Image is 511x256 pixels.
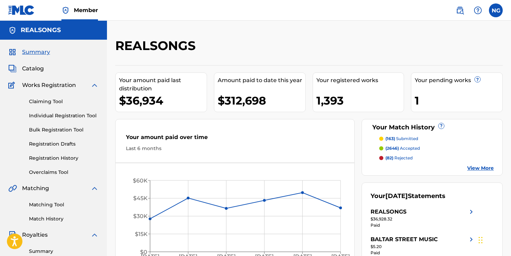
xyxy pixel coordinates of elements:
[29,126,99,134] a: Bulk Registration Tool
[379,155,494,161] a: (82) rejected
[385,155,413,161] p: rejected
[439,123,444,129] span: ?
[371,235,438,244] div: BALTAR STREET MUSIC
[471,3,485,17] div: Help
[29,169,99,176] a: Overclaims Tool
[126,145,344,152] div: Last 6 months
[133,177,148,184] tspan: $60K
[371,250,475,256] div: Paid
[90,184,99,193] img: expand
[467,165,494,172] a: View More
[479,230,483,250] div: Drag
[385,192,408,200] span: [DATE]
[133,195,148,201] tspan: $45K
[22,65,44,73] span: Catalog
[379,136,494,142] a: (163) submitted
[379,145,494,151] a: (2646) accepted
[8,65,44,73] a: CatalogCatalog
[8,65,17,73] img: Catalog
[61,6,70,14] img: Top Rightsholder
[371,208,475,228] a: REALSONGSright chevron icon$36,928.32Paid
[29,140,99,148] a: Registration Drafts
[385,145,420,151] p: accepted
[492,159,511,216] iframe: Resource Center
[218,93,305,108] div: $312,698
[8,184,17,193] img: Matching
[371,222,475,228] div: Paid
[135,231,148,237] tspan: $15K
[115,38,199,53] h2: REALSONGS
[29,248,99,255] a: Summary
[371,123,494,132] div: Your Match History
[316,76,404,85] div: Your registered works
[21,26,61,34] h5: REALSONGS
[371,244,475,250] div: $5.20
[453,3,467,17] a: Public Search
[385,136,418,142] p: submitted
[8,26,17,35] img: Accounts
[29,215,99,223] a: Match History
[29,98,99,105] a: Claiming Tool
[467,235,475,244] img: right chevron icon
[74,6,98,14] span: Member
[476,223,511,256] iframe: Chat Widget
[126,133,344,145] div: Your amount paid over time
[8,48,50,56] a: SummarySummary
[475,77,480,82] span: ?
[119,76,207,93] div: Your amount paid last distribution
[385,136,395,141] span: (163)
[90,81,99,89] img: expand
[371,191,445,201] div: Your Statements
[8,5,35,15] img: MLC Logo
[489,3,503,17] div: User Menu
[456,6,464,14] img: search
[467,208,475,216] img: right chevron icon
[22,48,50,56] span: Summary
[316,93,404,108] div: 1,393
[140,249,147,255] tspan: $0
[22,81,76,89] span: Works Registration
[8,81,17,89] img: Works Registration
[29,112,99,119] a: Individual Registration Tool
[371,216,475,222] div: $36,928.32
[415,76,502,85] div: Your pending works
[119,93,207,108] div: $36,934
[90,231,99,239] img: expand
[371,208,406,216] div: REALSONGS
[8,48,17,56] img: Summary
[22,184,49,193] span: Matching
[29,155,99,162] a: Registration History
[385,155,393,160] span: (82)
[385,146,399,151] span: (2646)
[29,201,99,208] a: Matching Tool
[22,231,48,239] span: Royalties
[415,93,502,108] div: 1
[218,76,305,85] div: Amount paid to date this year
[371,235,475,256] a: BALTAR STREET MUSICright chevron icon$5.20Paid
[133,213,148,219] tspan: $30K
[8,231,17,239] img: Royalties
[474,6,482,14] img: help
